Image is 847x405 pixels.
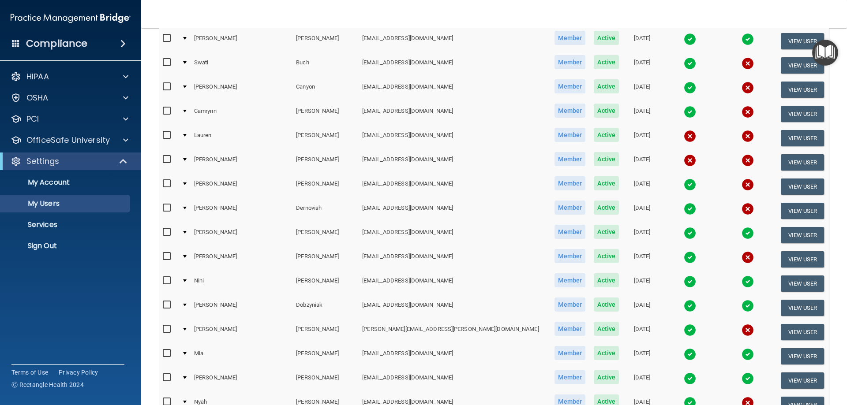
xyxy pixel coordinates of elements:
td: [EMAIL_ADDRESS][DOMAIN_NAME] [359,175,550,199]
span: Active [594,128,619,142]
iframe: Drift Widget Chat Controller [694,342,836,378]
p: OfficeSafe University [26,135,110,145]
img: tick.e7d51cea.svg [684,227,696,239]
p: My Users [6,199,126,208]
a: OfficeSafe University [11,135,128,145]
td: [EMAIL_ADDRESS][DOMAIN_NAME] [359,223,550,247]
a: Terms of Use [11,368,48,377]
td: [PERSON_NAME] [191,199,292,223]
td: [PERSON_NAME] [292,102,359,126]
td: [EMAIL_ADDRESS][DOMAIN_NAME] [359,53,550,78]
img: tick.e7d51cea.svg [684,348,696,360]
td: Mia [191,344,292,368]
td: [DATE] [623,102,661,126]
td: [EMAIL_ADDRESS][DOMAIN_NAME] [359,247,550,271]
td: Camrynn [191,102,292,126]
img: tick.e7d51cea.svg [684,82,696,94]
td: Lauren [191,126,292,150]
span: Active [594,322,619,336]
p: Sign Out [6,242,126,250]
td: [DATE] [623,150,661,175]
button: View User [781,106,825,122]
td: [PERSON_NAME] [191,247,292,271]
td: [PERSON_NAME] [292,247,359,271]
td: [EMAIL_ADDRESS][DOMAIN_NAME] [359,368,550,393]
span: Member [555,249,585,263]
span: Member [555,201,585,215]
img: tick.e7d51cea.svg [684,372,696,385]
span: Member [555,297,585,312]
td: [PERSON_NAME] [191,175,292,199]
span: Active [594,249,619,263]
td: Buch [292,53,359,78]
img: tick.e7d51cea.svg [684,33,696,45]
p: OSHA [26,93,49,103]
span: Active [594,79,619,93]
img: cross.ca9f0e7f.svg [742,154,754,167]
td: [EMAIL_ADDRESS][DOMAIN_NAME] [359,29,550,53]
img: tick.e7d51cea.svg [742,372,754,385]
img: tick.e7d51cea.svg [684,300,696,312]
td: [PERSON_NAME] [292,175,359,199]
td: [DATE] [623,296,661,320]
td: [EMAIL_ADDRESS][DOMAIN_NAME] [359,271,550,296]
span: Active [594,104,619,118]
td: [DATE] [623,175,661,199]
span: Active [594,201,619,215]
img: tick.e7d51cea.svg [742,227,754,239]
img: cross.ca9f0e7f.svg [742,251,754,264]
span: Active [594,176,619,190]
td: [DATE] [623,271,661,296]
img: tick.e7d51cea.svg [684,178,696,191]
td: [DATE] [623,126,661,150]
span: Active [594,31,619,45]
td: [PERSON_NAME] [191,150,292,175]
td: [PERSON_NAME] [292,150,359,175]
td: [PERSON_NAME] [191,368,292,393]
a: HIPAA [11,71,128,82]
td: Nini [191,271,292,296]
span: Active [594,273,619,287]
a: Settings [11,156,128,167]
td: [PERSON_NAME] [292,344,359,368]
td: [PERSON_NAME] [191,320,292,344]
img: cross.ca9f0e7f.svg [742,178,754,191]
img: cross.ca9f0e7f.svg [684,130,696,142]
span: Active [594,346,619,360]
td: Swati [191,53,292,78]
img: tick.e7d51cea.svg [684,251,696,264]
span: Member [555,31,585,45]
p: Services [6,220,126,229]
span: Member [555,176,585,190]
td: [PERSON_NAME] [292,29,359,53]
td: [PERSON_NAME] [292,320,359,344]
td: [PERSON_NAME] [191,29,292,53]
td: Canyon [292,78,359,102]
td: Dobzyniak [292,296,359,320]
p: My Account [6,178,126,187]
button: View User [781,154,825,171]
button: Open Resource Center [812,40,838,66]
h4: Compliance [26,37,87,50]
button: View User [781,203,825,219]
img: cross.ca9f0e7f.svg [742,203,754,215]
td: [EMAIL_ADDRESS][DOMAIN_NAME] [359,296,550,320]
button: View User [781,82,825,98]
span: Member [555,225,585,239]
td: [DATE] [623,78,661,102]
td: [DATE] [623,199,661,223]
span: Member [555,104,585,118]
td: [PERSON_NAME] [292,126,359,150]
td: [DATE] [623,53,661,78]
span: Member [555,128,585,142]
span: Active [594,55,619,69]
td: [PERSON_NAME] [292,271,359,296]
span: Member [555,79,585,93]
button: View User [781,227,825,243]
img: tick.e7d51cea.svg [684,275,696,288]
td: [DATE] [623,29,661,53]
td: [DATE] [623,320,661,344]
td: [DATE] [623,368,661,393]
td: [EMAIL_ADDRESS][DOMAIN_NAME] [359,199,550,223]
td: [PERSON_NAME] [191,78,292,102]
